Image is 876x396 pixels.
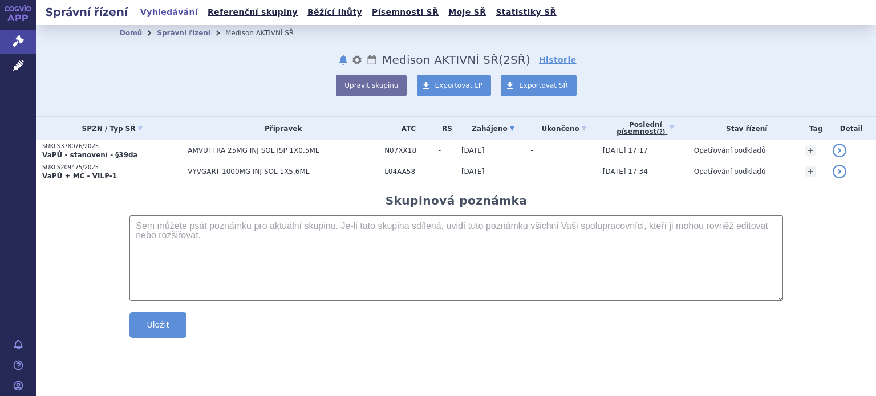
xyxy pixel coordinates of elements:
span: Opatřování podkladů [694,146,766,154]
span: Opatřování podkladů [694,168,766,175]
a: Domů [120,29,142,37]
a: Referenční skupiny [204,5,301,20]
a: detail [833,144,846,157]
button: Upravit skupinu [336,75,407,96]
a: SPZN / Typ SŘ [42,121,182,137]
span: L04AA58 [384,168,433,175]
strong: VaPÚ - stanovení - §39da [42,151,138,159]
span: [DATE] 17:17 [603,146,648,154]
button: notifikace [338,53,349,67]
th: Stav řízení [688,117,800,140]
th: RS [433,117,456,140]
abbr: (?) [656,129,665,136]
span: - [439,168,456,175]
th: Přípravek [182,117,379,140]
a: Exportovat LP [417,75,492,96]
a: + [805,145,816,156]
span: AMVUTTRA 25MG INJ SOL ISP 1X0,5ML [188,146,379,154]
button: nastavení [351,53,363,67]
a: Ukončeno [530,121,597,137]
span: - [530,168,533,175]
button: Uložit [129,312,186,338]
a: Exportovat SŘ [501,75,577,96]
strong: VaPÚ + MC - VILP-1 [42,172,117,180]
h2: Skupinová poznámka [386,194,528,207]
a: Běžící lhůty [304,5,366,20]
th: Detail [827,117,876,140]
a: Písemnosti SŘ [368,5,442,20]
li: Medison AKTIVNÍ SŘ [225,25,309,42]
a: + [805,166,816,177]
span: [DATE] [461,146,485,154]
span: ( SŘ) [498,53,530,67]
a: Statistiky SŘ [492,5,559,20]
th: Tag [800,117,827,140]
span: - [530,146,533,154]
a: Historie [539,54,577,66]
a: Poslednípísemnost(?) [603,117,688,140]
span: N07XX18 [384,146,433,154]
span: [DATE] [461,168,485,175]
a: Vyhledávání [137,5,201,20]
span: 2 [503,53,510,67]
span: Medison AKTIVNÍ SŘ [382,53,498,67]
a: Zahájeno [461,121,525,137]
p: SUKLS209475/2025 [42,164,182,172]
p: SUKLS378076/2025 [42,142,182,150]
a: Moje SŘ [445,5,489,20]
span: VYVGART 1000MG INJ SOL 1X5,6ML [188,168,379,175]
span: Exportovat SŘ [519,81,568,89]
span: Exportovat LP [435,81,483,89]
th: ATC [379,117,433,140]
span: - [439,146,456,154]
span: [DATE] 17:34 [603,168,648,175]
a: detail [833,165,846,178]
h2: Správní řízení [36,4,137,20]
a: Lhůty [366,53,378,67]
a: Správní řízení [157,29,210,37]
